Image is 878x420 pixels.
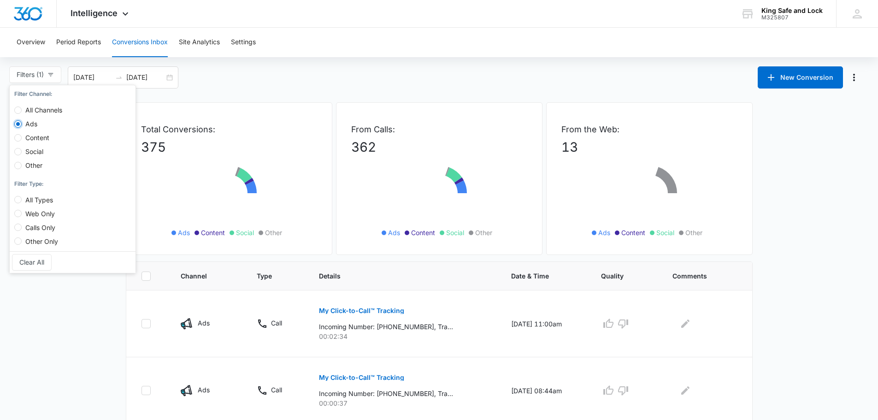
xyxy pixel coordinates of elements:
[17,70,44,80] span: Filters (1)
[511,271,566,281] span: Date & Time
[115,74,123,81] span: to
[22,224,59,231] span: Calls Only
[271,385,282,395] p: Call
[22,161,46,169] span: Other
[411,228,435,237] span: Content
[446,228,464,237] span: Social
[12,254,52,271] button: Clear All
[761,14,823,21] div: account id
[22,237,62,245] span: Other Only
[319,331,489,341] p: 00:02:34
[115,74,123,81] span: swap-right
[22,106,66,114] span: All Channels
[319,308,404,314] p: My Click-to-Call™ Tracking
[236,228,254,237] span: Social
[319,398,489,408] p: 00:00:37
[9,66,61,83] button: Filters (1)
[231,28,256,57] button: Settings
[201,228,225,237] span: Content
[17,28,45,57] button: Overview
[198,385,210,395] p: Ads
[319,300,404,322] button: My Click-to-Call™ Tracking
[14,180,131,189] div: Filter Type :
[561,137,737,157] p: 13
[181,271,221,281] span: Channel
[685,228,702,237] span: Other
[112,28,168,57] button: Conversions Inbox
[319,367,404,389] button: My Click-to-Call™ Tracking
[56,28,101,57] button: Period Reports
[656,228,674,237] span: Social
[71,8,118,18] span: Intelligence
[271,318,282,328] p: Call
[14,90,131,99] div: Filter Channel :
[351,137,527,157] p: 362
[847,70,861,85] button: Manage Numbers
[500,290,590,357] td: [DATE] 11:00am
[319,322,453,331] p: Incoming Number: [PHONE_NUMBER], Tracking Number: [PHONE_NUMBER], Ring To: [PHONE_NUMBER], Caller...
[22,148,47,155] span: Social
[141,137,317,157] p: 375
[319,389,453,398] p: Incoming Number: [PHONE_NUMBER], Tracking Number: [PHONE_NUMBER], Ring To: [PHONE_NUMBER], Caller...
[198,318,210,328] p: Ads
[678,316,693,331] button: Edit Comments
[621,228,645,237] span: Content
[678,383,693,398] button: Edit Comments
[22,210,59,218] span: Web Only
[73,72,112,83] input: Start date
[598,228,610,237] span: Ads
[178,228,190,237] span: Ads
[672,271,724,281] span: Comments
[22,196,57,204] span: All Types
[319,374,404,381] p: My Click-to-Call™ Tracking
[22,134,53,142] span: Content
[351,123,527,136] p: From Calls:
[126,72,165,83] input: End date
[319,271,476,281] span: Details
[265,228,282,237] span: Other
[19,257,44,267] span: Clear All
[601,271,637,281] span: Quality
[761,7,823,14] div: account name
[257,271,283,281] span: Type
[179,28,220,57] button: Site Analytics
[758,66,843,89] button: New Conversion
[561,123,737,136] p: From the Web:
[141,123,317,136] p: Total Conversions:
[22,120,41,128] span: Ads
[388,228,400,237] span: Ads
[475,228,492,237] span: Other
